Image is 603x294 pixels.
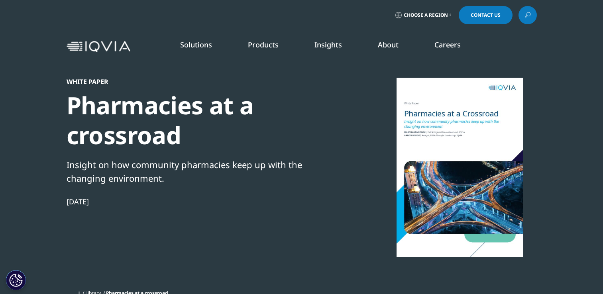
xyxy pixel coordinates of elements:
div: White Paper [67,78,340,86]
div: Insight on how community pharmacies keep up with the changing environment. [67,158,340,185]
a: Careers [434,40,461,49]
a: About [378,40,399,49]
img: IQVIA Healthcare Information Technology and Pharma Clinical Research Company [67,41,130,53]
nav: Primary [134,28,537,65]
span: Choose a Region [404,12,448,18]
button: Ustawienia plików cookie [6,270,26,290]
a: Products [248,40,279,49]
a: Contact Us [459,6,513,24]
span: Contact Us [471,13,501,18]
a: Insights [314,40,342,49]
a: Solutions [180,40,212,49]
div: [DATE] [67,197,340,206]
div: Pharmacies at a crossroad [67,90,340,150]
